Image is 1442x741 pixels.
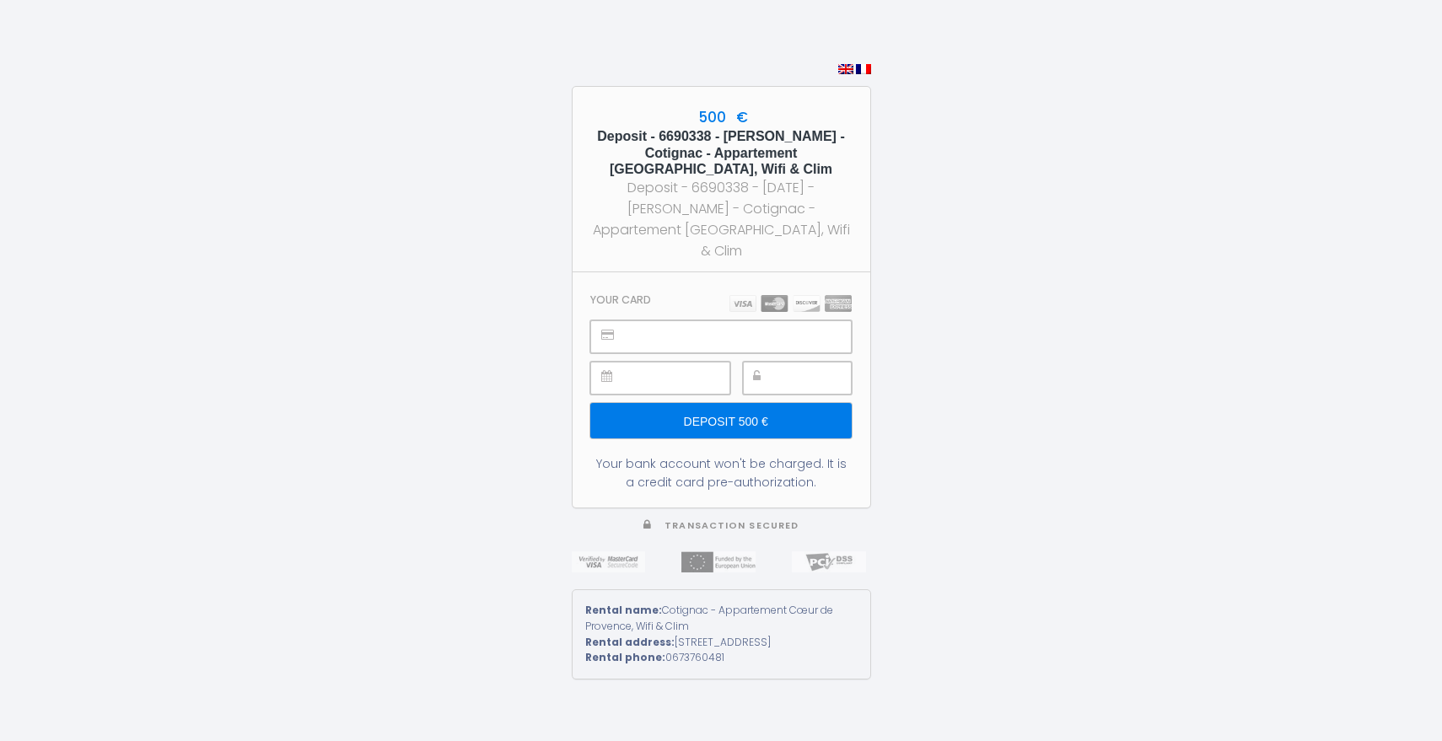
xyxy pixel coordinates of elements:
div: Your bank account won't be charged. It is a credit card pre-authorization. [590,454,851,491]
img: carts.png [729,295,852,312]
img: fr.png [856,64,871,74]
strong: Rental name: [585,603,662,617]
span: 500 € [694,107,748,127]
div: 0673760481 [585,650,858,666]
div: [STREET_ADDRESS] [585,635,858,651]
strong: Rental address: [585,635,675,649]
iframe: Cadre sécurisé pour la saisie du numéro de carte [628,321,850,352]
strong: Rental phone: [585,650,665,664]
iframe: Cadre sécurisé pour la saisie de la date d'expiration [628,362,729,394]
div: Deposit - 6690338 - [DATE] - [PERSON_NAME] - Cotignac - Appartement [GEOGRAPHIC_DATA], Wifi & Clim [588,177,855,262]
h5: Deposit - 6690338 - [PERSON_NAME] - Cotignac - Appartement [GEOGRAPHIC_DATA], Wifi & Clim [588,128,855,177]
h3: Your card [590,293,651,306]
img: en.png [838,64,853,74]
div: Cotignac - Appartement Cœur de Provence, Wifi & Clim [585,603,858,635]
input: Deposit 500 € [590,403,851,438]
iframe: Cadre sécurisé pour la saisie du code de sécurité CVC [781,362,851,394]
span: Transaction secured [665,519,799,532]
